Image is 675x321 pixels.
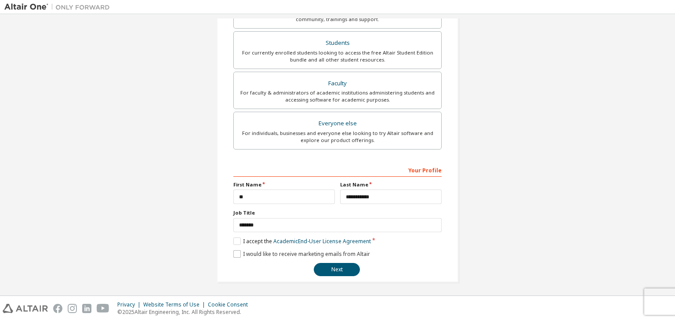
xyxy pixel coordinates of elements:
img: altair_logo.svg [3,304,48,313]
label: Last Name [340,181,442,188]
img: linkedin.svg [82,304,91,313]
img: instagram.svg [68,304,77,313]
div: For faculty & administrators of academic institutions administering students and accessing softwa... [239,89,436,103]
div: Everyone else [239,117,436,130]
div: Faculty [239,77,436,90]
img: facebook.svg [53,304,62,313]
div: Cookie Consent [208,301,253,308]
div: Your Profile [233,163,442,177]
div: Privacy [117,301,143,308]
label: Job Title [233,209,442,216]
a: Academic End-User License Agreement [273,237,371,245]
img: youtube.svg [97,304,109,313]
div: Students [239,37,436,49]
div: For individuals, businesses and everyone else looking to try Altair software and explore our prod... [239,130,436,144]
p: © 2025 Altair Engineering, Inc. All Rights Reserved. [117,308,253,316]
div: For currently enrolled students looking to access the free Altair Student Edition bundle and all ... [239,49,436,63]
label: I accept the [233,237,371,245]
img: Altair One [4,3,114,11]
div: Website Terms of Use [143,301,208,308]
button: Next [314,263,360,276]
label: I would like to receive marketing emails from Altair [233,250,370,258]
label: First Name [233,181,335,188]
